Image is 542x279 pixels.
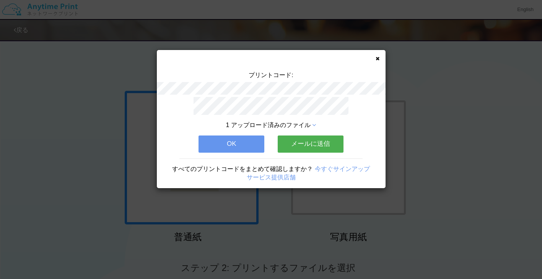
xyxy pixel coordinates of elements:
span: すべてのプリントコードをまとめて確認しますか？ [172,166,313,172]
button: メールに送信 [278,135,343,152]
span: プリントコード: [249,72,293,78]
span: 1 アップロード済みのファイル [226,122,311,128]
button: OK [199,135,264,152]
a: 今すぐサインアップ [315,166,370,172]
a: サービス提供店舗 [247,174,296,181]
